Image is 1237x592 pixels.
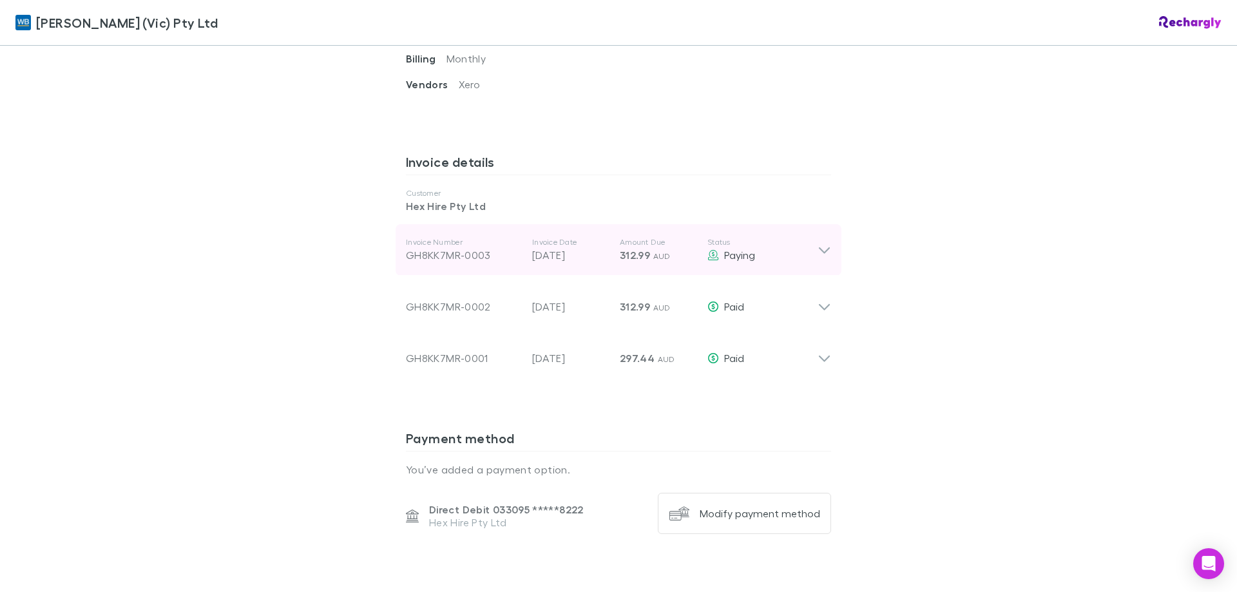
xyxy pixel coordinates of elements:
p: Customer [406,188,831,198]
span: AUD [658,354,675,364]
p: Status [707,237,818,247]
span: Xero [459,78,480,90]
p: Direct Debit 033095 ***** 8222 [429,503,584,516]
span: Monthly [446,52,486,64]
p: Hex Hire Pty Ltd [429,516,584,529]
p: [DATE] [532,350,609,366]
div: Modify payment method [700,507,820,520]
p: Hex Hire Pty Ltd [406,198,831,214]
p: Invoice Date [532,237,609,247]
h3: Payment method [406,430,831,451]
h3: Invoice details [406,154,831,175]
img: Rechargly Logo [1159,16,1222,29]
div: Open Intercom Messenger [1193,548,1224,579]
img: Modify payment method's Logo [669,503,689,524]
div: Invoice NumberGH8KK7MR-0003Invoice Date[DATE]Amount Due312.99 AUDStatusPaying [396,224,841,276]
div: GH8KK7MR-0002 [406,299,522,314]
span: AUD [653,251,671,261]
span: Paid [724,300,744,312]
p: [DATE] [532,247,609,263]
div: GH8KK7MR-0003 [406,247,522,263]
span: 312.99 [620,300,650,313]
div: GH8KK7MR-0002[DATE]312.99 AUDPaid [396,276,841,327]
p: Invoice Number [406,237,522,247]
p: [DATE] [532,299,609,314]
span: 297.44 [620,352,655,365]
p: You’ve added a payment option. [406,462,831,477]
span: [PERSON_NAME] (Vic) Pty Ltd [36,13,218,32]
span: Vendors [406,78,459,91]
span: Billing [406,52,446,65]
p: Amount Due [620,237,697,247]
div: GH8KK7MR-0001[DATE]297.44 AUDPaid [396,327,841,379]
span: Paying [724,249,755,261]
div: GH8KK7MR-0001 [406,350,522,366]
span: 312.99 [620,249,650,262]
span: AUD [653,303,671,312]
span: Paid [724,352,744,364]
img: William Buck (Vic) Pty Ltd's Logo [15,15,31,30]
button: Modify payment method [658,493,831,534]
